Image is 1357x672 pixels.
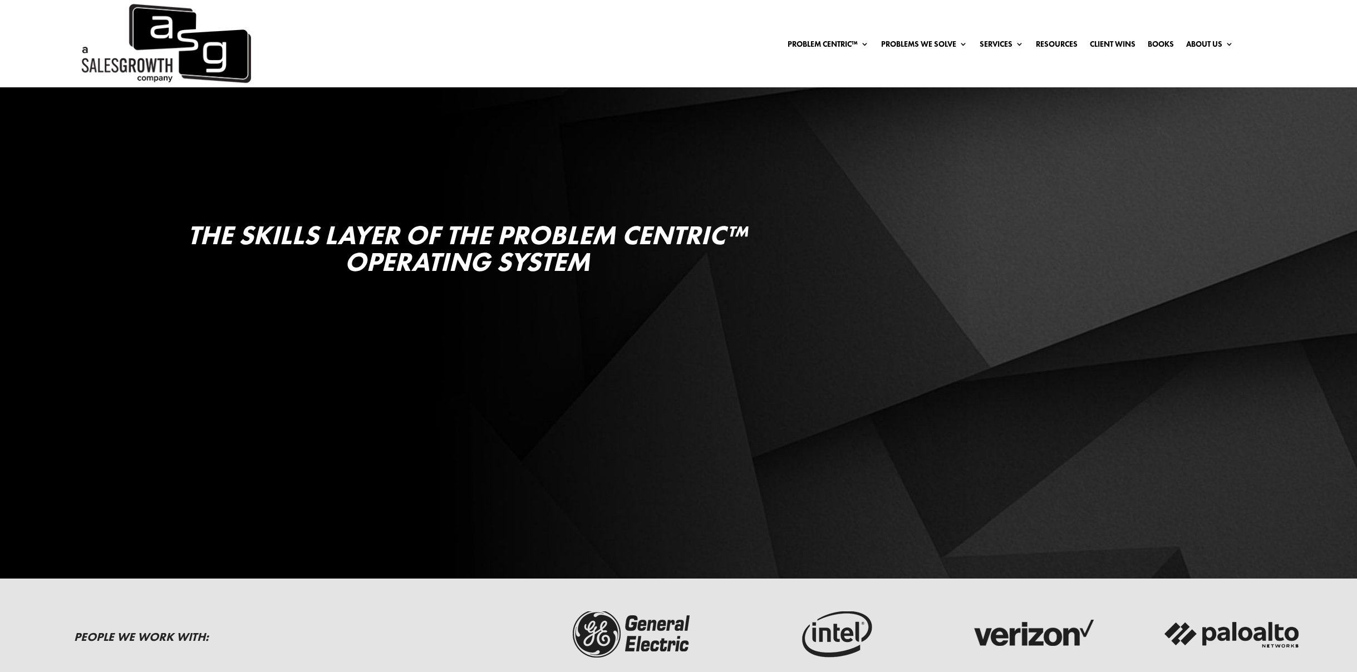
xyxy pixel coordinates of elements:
[763,606,902,662] img: intel-logo-dark
[563,606,702,662] img: ge-logo-dark
[788,40,869,52] a: Problem Centric™
[1090,40,1135,52] a: Client Wins
[1148,40,1174,52] a: Books
[1186,40,1233,52] a: About Us
[1163,606,1302,662] img: palato-networks-logo-dark
[1036,40,1078,52] a: Resources
[963,606,1102,662] img: verizon-logo-dark
[881,40,967,52] a: Problems We Solve
[980,40,1024,52] a: Services
[178,222,756,281] h1: The Skills Layer of the Problem Centric™ Operating System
